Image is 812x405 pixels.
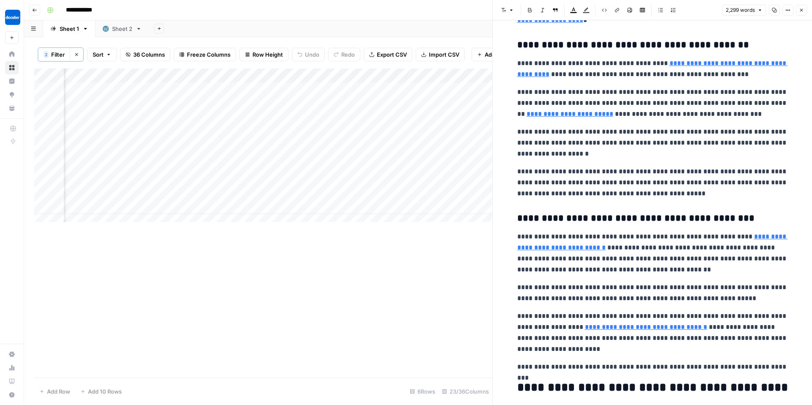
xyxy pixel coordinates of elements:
a: Usage [5,361,19,375]
button: Export CSV [364,48,412,61]
a: Settings [5,348,19,361]
div: 2 [44,51,49,58]
button: Redo [328,48,360,61]
span: Add Column [485,50,517,59]
a: Home [5,47,19,61]
button: Freeze Columns [174,48,236,61]
button: 2,299 words [722,5,766,16]
a: Your Data [5,101,19,115]
span: Import CSV [429,50,459,59]
span: 36 Columns [133,50,165,59]
span: Filter [51,50,65,59]
button: Add 10 Rows [75,385,127,398]
span: 2 [45,51,47,58]
button: Import CSV [416,48,465,61]
span: Redo [341,50,355,59]
a: Sheet 2 [96,20,149,37]
button: Add Row [34,385,75,398]
span: Undo [305,50,319,59]
a: Insights [5,74,19,88]
button: 2Filter [38,48,70,61]
span: Freeze Columns [187,50,230,59]
a: Opportunities [5,88,19,101]
button: Sort [87,48,117,61]
span: Sort [93,50,104,59]
button: Row Height [239,48,288,61]
div: Sheet 1 [60,25,79,33]
button: Add Column [472,48,523,61]
button: 36 Columns [120,48,170,61]
span: 2,299 words [726,6,755,14]
img: Docebo Logo [5,10,20,25]
span: Add Row [47,387,70,396]
span: Export CSV [377,50,407,59]
div: Sheet 2 [112,25,132,33]
button: Help + Support [5,388,19,402]
span: Row Height [252,50,283,59]
button: Undo [292,48,325,61]
a: Browse [5,61,19,74]
div: 23/36 Columns [439,385,492,398]
span: Add 10 Rows [88,387,122,396]
a: Sheet 1 [43,20,96,37]
div: 6 Rows [406,385,439,398]
a: Learning Hub [5,375,19,388]
button: Workspace: Docebo [5,7,19,28]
